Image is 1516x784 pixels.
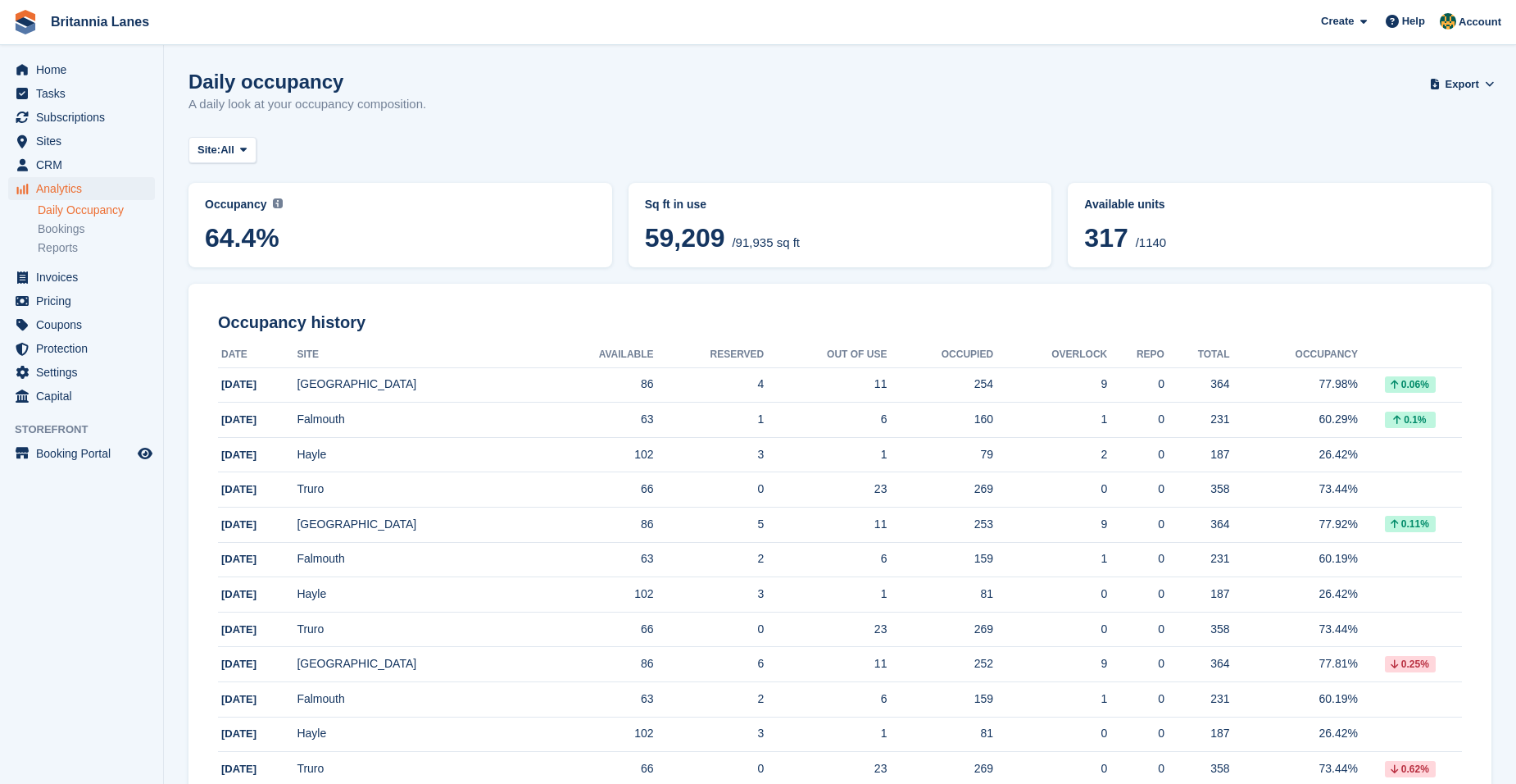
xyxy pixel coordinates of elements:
div: 9 [993,516,1107,533]
span: Coupons [36,313,134,336]
td: 6 [764,682,887,718]
span: [DATE] [221,553,256,565]
td: 66 [542,472,654,508]
span: Site: [197,142,220,158]
abbr: Current breakdown of sq ft occupied [645,196,1036,213]
h2: Occupancy history [218,313,1462,332]
div: 0.25% [1385,656,1436,672]
span: 64.4% [205,223,596,253]
span: [DATE] [221,449,256,461]
span: Create [1321,13,1354,30]
td: 364 [1164,367,1230,403]
td: 0 [654,612,765,647]
div: 79 [887,446,993,463]
a: menu [8,289,155,312]
div: 1 [993,691,1107,708]
span: [DATE] [221,378,256,390]
td: 11 [764,367,887,403]
a: menu [8,442,155,465]
p: A daily look at your occupancy composition. [188,95,426,114]
span: Sites [36,130,134,153]
td: 187 [1164,717,1230,752]
a: menu [8,130,155,153]
td: 3 [654,717,765,752]
td: 187 [1164,577,1230,613]
span: Storefront [15,422,163,438]
td: 23 [764,472,887,508]
a: menu [8,58,155,81]
td: 26.42% [1230,437,1358,472]
td: 60.29% [1230,403,1358,438]
div: 0.11% [1385,516,1436,532]
div: 9 [993,376,1107,393]
span: Available units [1084,198,1164,211]
div: 0 [993,760,1107,777]
img: stora-icon-8386f47178a22dfd0bd8f6a31ec36ba5ce8667c1dd55bd0f319d3a0aa187defe.svg [13,10,38,34]
td: 4 [654,367,765,403]
div: 1 [993,550,1107,567]
span: 317 [1084,223,1128,253]
img: icon-info-grey-7440780725fd019a000dd9b08b2336e03edf1995a4989e88bcd33f0948082b44.svg [273,198,283,208]
div: 0.06% [1385,376,1436,393]
div: 160 [887,411,993,428]
div: 0 [1107,725,1164,742]
a: menu [8,106,155,129]
td: Falmouth [297,403,541,438]
td: 358 [1164,612,1230,647]
span: [DATE] [221,727,256,740]
div: 0 [1107,760,1164,777]
td: 73.44% [1230,612,1358,647]
div: 0 [993,725,1107,742]
a: menu [8,313,155,336]
span: Sq ft in use [645,198,706,211]
th: Site [297,342,541,368]
div: 0 [1107,446,1164,463]
div: 9 [993,655,1107,672]
td: [GEOGRAPHIC_DATA] [297,647,541,682]
span: Analytics [36,177,134,200]
td: 364 [1164,647,1230,682]
div: 0 [1107,586,1164,603]
span: Protection [36,337,134,360]
td: Truro [297,612,541,647]
div: 269 [887,760,993,777]
span: Tasks [36,82,134,105]
a: menu [8,337,155,360]
div: 0 [1107,516,1164,533]
span: Invoices [36,266,134,289]
abbr: Current percentage of units occupied or overlocked [1084,196,1475,213]
td: 364 [1164,508,1230,543]
span: [DATE] [221,483,256,495]
span: Capital [36,385,134,408]
div: 2 [993,446,1107,463]
td: 1 [764,577,887,613]
div: 159 [887,691,993,708]
td: Falmouth [297,682,541,718]
span: [DATE] [221,658,256,670]
div: 0 [1107,691,1164,708]
div: 0.62% [1385,761,1436,777]
span: [DATE] [221,588,256,600]
span: [DATE] [221,413,256,426]
td: [GEOGRAPHIC_DATA] [297,367,541,403]
td: 77.98% [1230,367,1358,403]
span: [DATE] [221,518,256,531]
th: Repo [1107,342,1164,368]
td: 11 [764,647,887,682]
span: Pricing [36,289,134,312]
td: 231 [1164,403,1230,438]
div: 159 [887,550,993,567]
a: menu [8,82,155,105]
td: 23 [764,612,887,647]
td: 5 [654,508,765,543]
abbr: Current percentage of sq ft occupied [205,196,596,213]
a: menu [8,177,155,200]
td: 6 [764,542,887,577]
td: 26.42% [1230,717,1358,752]
th: Total [1164,342,1230,368]
td: 86 [542,367,654,403]
div: 0 [1107,550,1164,567]
th: Reserved [654,342,765,368]
div: 1 [993,411,1107,428]
td: Hayle [297,577,541,613]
